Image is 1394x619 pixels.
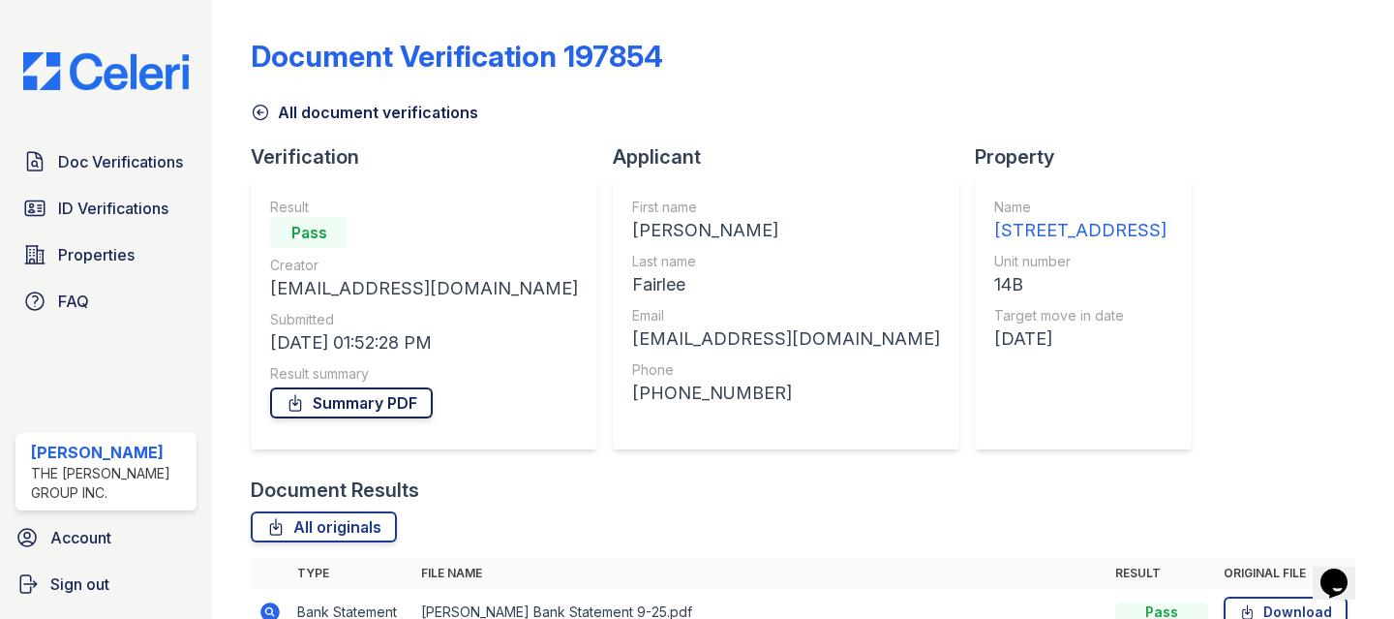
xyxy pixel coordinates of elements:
a: FAQ [15,282,197,321]
div: Phone [632,360,940,380]
div: [PERSON_NAME] [632,217,940,244]
div: Result [270,198,578,217]
span: Properties [58,243,135,266]
a: All originals [251,511,397,542]
div: Submitted [270,310,578,329]
div: The [PERSON_NAME] Group Inc. [31,464,189,503]
a: Sign out [8,565,204,604]
div: 14B [994,271,1167,298]
th: Type [289,558,413,589]
div: [DATE] [994,325,1167,353]
img: CE_Logo_Blue-a8612792a0a2168367f1c8372b55b34899dd931a85d93a1a3d3e32e68fde9ad4.png [8,52,204,89]
div: [DATE] 01:52:28 PM [270,329,578,356]
span: Sign out [50,573,109,596]
span: Doc Verifications [58,150,183,173]
div: Unit number [994,252,1167,271]
div: [STREET_ADDRESS] [994,217,1167,244]
div: Applicant [613,143,975,170]
div: Property [975,143,1207,170]
div: Pass [270,217,348,248]
iframe: chat widget [1313,542,1375,600]
div: [EMAIL_ADDRESS][DOMAIN_NAME] [632,325,940,353]
span: FAQ [58,290,89,313]
div: Target move in date [994,306,1167,325]
div: [PHONE_NUMBER] [632,380,940,407]
th: Original file [1216,558,1355,589]
span: ID Verifications [58,197,168,220]
th: File name [413,558,1107,589]
div: First name [632,198,940,217]
div: [PERSON_NAME] [31,441,189,464]
div: Creator [270,256,578,275]
th: Result [1107,558,1216,589]
a: Name [STREET_ADDRESS] [994,198,1167,244]
div: Fairlee [632,271,940,298]
div: [EMAIL_ADDRESS][DOMAIN_NAME] [270,275,578,302]
a: Account [8,518,204,557]
div: Email [632,306,940,325]
span: Account [50,526,111,549]
a: Properties [15,235,197,274]
a: Doc Verifications [15,142,197,181]
a: All document verifications [251,101,478,124]
div: Last name [632,252,940,271]
a: Summary PDF [270,387,433,418]
div: Result summary [270,364,578,384]
div: Name [994,198,1167,217]
div: Verification [251,143,613,170]
div: Document Verification 197854 [251,39,663,74]
div: Document Results [251,477,419,504]
a: ID Verifications [15,189,197,228]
